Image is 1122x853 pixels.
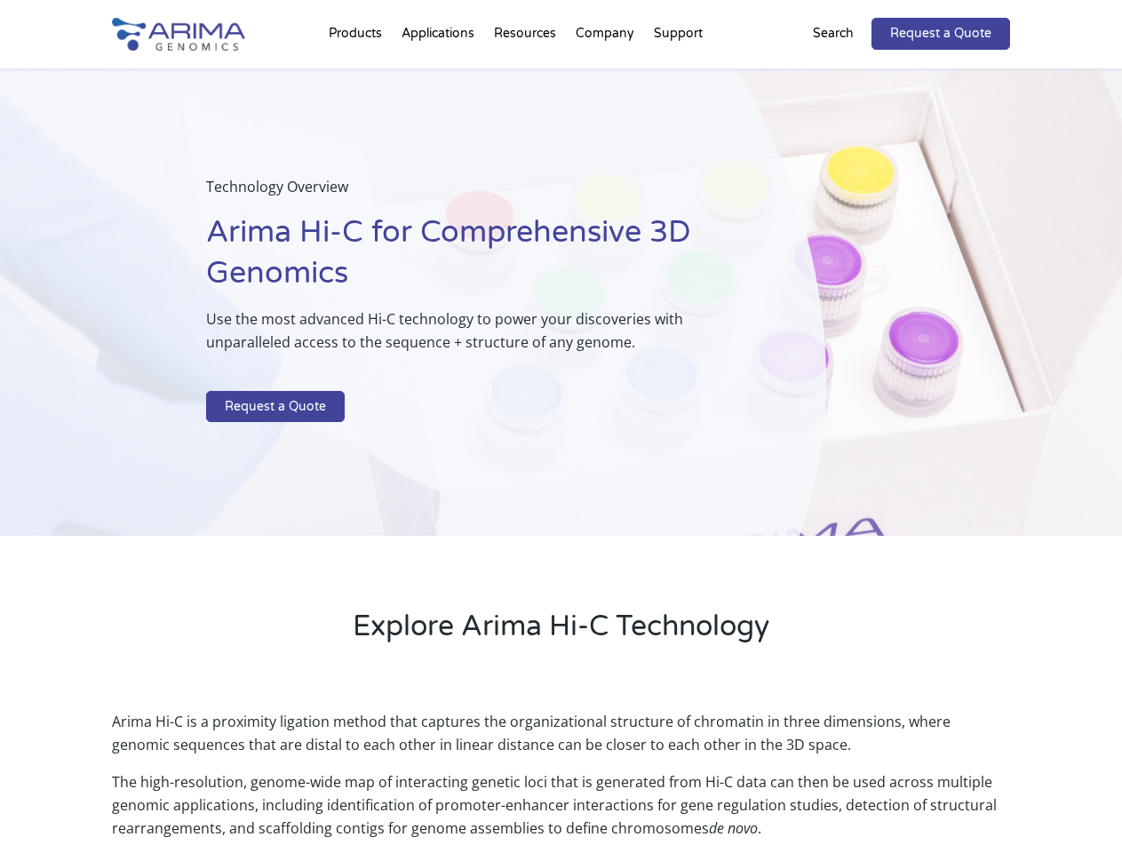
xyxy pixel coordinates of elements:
h1: Arima Hi-C for Comprehensive 3D Genomics [206,212,736,307]
p: Use the most advanced Hi-C technology to power your discoveries with unparalleled access to the s... [206,307,736,368]
i: de novo [709,818,758,838]
a: Request a Quote [206,391,345,423]
p: Technology Overview [206,175,736,212]
a: Request a Quote [871,18,1010,50]
h2: Explore Arima Hi-C Technology [112,607,1009,660]
img: Arima-Genomics-logo [112,18,245,51]
p: Arima Hi-C is a proximity ligation method that captures the organizational structure of chromatin... [112,710,1009,770]
p: Search [813,22,854,45]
